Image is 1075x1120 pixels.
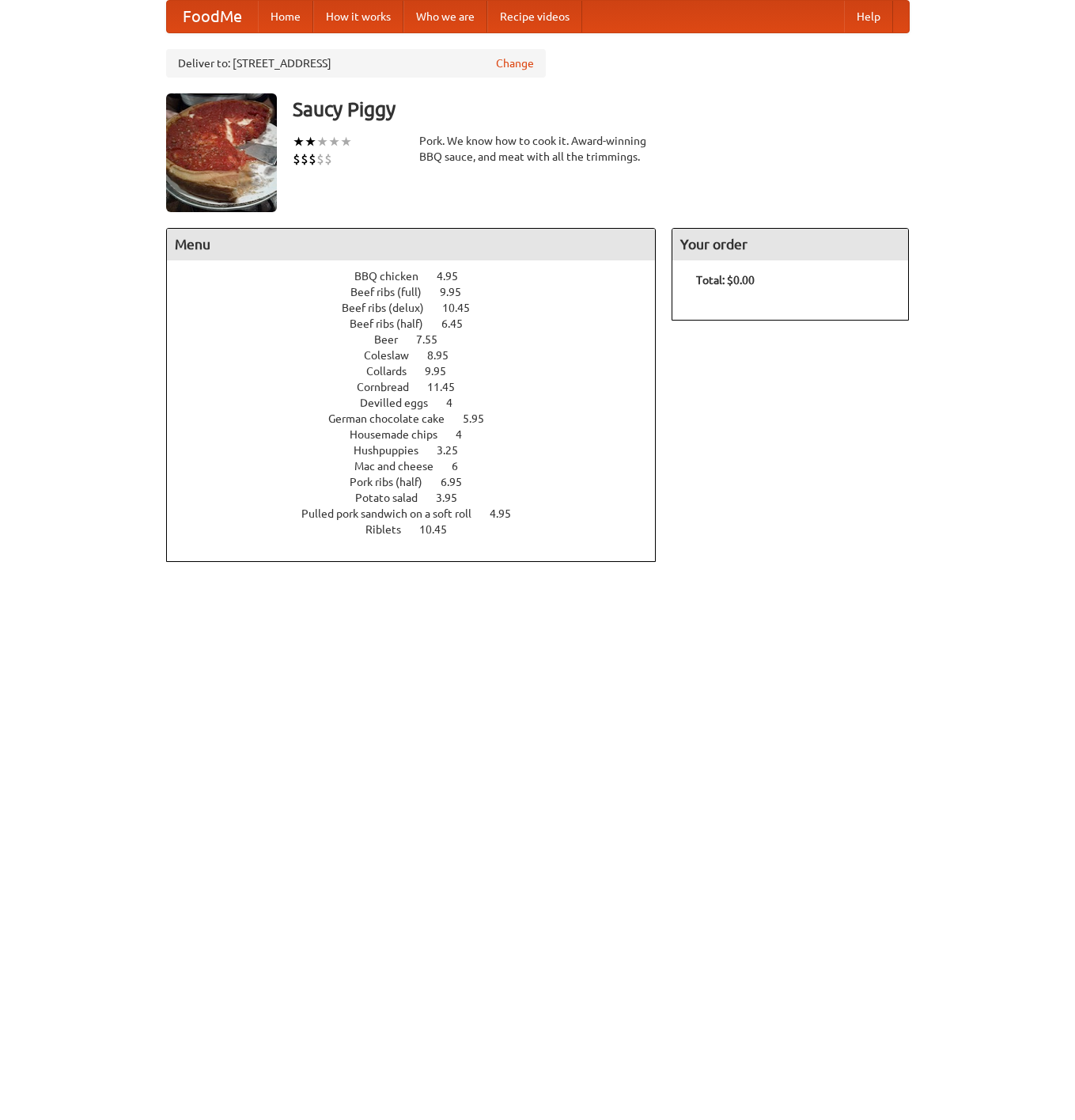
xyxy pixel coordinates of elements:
[366,365,422,378] span: Collards
[364,349,478,362] a: Coleslaw 8.95
[166,93,277,212] img: angular.jpg
[350,317,492,330] a: Beef ribs (half) 6.45
[357,381,425,393] span: Cornbread
[350,317,439,330] span: Beef ribs (half)
[360,397,444,409] span: Devilled eggs
[166,49,546,78] div: Deliver to: [STREET_ADDRESS]
[419,523,463,536] span: 10.45
[365,523,476,536] a: Riblets 10.45
[167,1,258,32] a: FoodMe
[328,133,340,150] li: ★
[487,1,582,32] a: Recipe videos
[456,428,478,441] span: 4
[350,476,491,488] a: Pork ribs (half) 6.95
[301,507,540,520] a: Pulled pork sandwich on a soft roll 4.95
[316,150,324,168] li: $
[258,1,313,32] a: Home
[403,1,487,32] a: Who we are
[293,133,305,150] li: ★
[308,150,316,168] li: $
[440,286,477,298] span: 9.95
[672,229,908,260] h4: Your order
[441,317,479,330] span: 6.45
[355,492,486,504] a: Potato salad 3.95
[293,150,301,168] li: $
[366,365,475,378] a: Collards 9.95
[427,349,464,362] span: 8.95
[313,1,403,32] a: How it works
[844,1,893,32] a: Help
[350,286,490,298] a: Beef ribs (full) 9.95
[354,444,487,457] a: Hushpuppies 3.25
[355,492,433,504] span: Potato salad
[350,428,491,441] a: Housemade chips 4
[354,270,434,283] span: BBQ chicken
[354,460,487,473] a: Mac and cheese 6
[293,93,910,125] h3: Saucy Piggy
[416,333,453,346] span: 7.55
[446,397,468,409] span: 4
[437,444,474,457] span: 3.25
[496,55,534,71] a: Change
[328,412,513,425] a: German chocolate cake 5.95
[374,333,414,346] span: Beer
[437,270,474,283] span: 4.95
[324,150,332,168] li: $
[340,133,352,150] li: ★
[350,476,438,488] span: Pork ribs (half)
[425,365,462,378] span: 9.95
[419,133,657,165] div: Pork. We know how to cook it. Award-winning BBQ sauce, and meat with all the trimmings.
[696,274,755,287] b: Total: $0.00
[328,412,460,425] span: German chocolate cake
[301,150,308,168] li: $
[316,133,328,150] li: ★
[490,507,527,520] span: 4.95
[350,428,453,441] span: Housemade chips
[354,270,487,283] a: BBQ chicken 4.95
[441,476,478,488] span: 6.95
[342,302,440,314] span: Beef ribs (delux)
[436,492,473,504] span: 3.95
[442,302,486,314] span: 10.45
[350,286,437,298] span: Beef ribs (full)
[427,381,471,393] span: 11.45
[463,412,500,425] span: 5.95
[374,333,467,346] a: Beer 7.55
[305,133,316,150] li: ★
[354,460,449,473] span: Mac and cheese
[354,444,434,457] span: Hushpuppies
[357,381,484,393] a: Cornbread 11.45
[365,523,417,536] span: Riblets
[364,349,425,362] span: Coleslaw
[452,460,474,473] span: 6
[342,302,499,314] a: Beef ribs (delux) 10.45
[360,397,482,409] a: Devilled eggs 4
[301,507,487,520] span: Pulled pork sandwich on a soft roll
[167,229,656,260] h4: Menu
